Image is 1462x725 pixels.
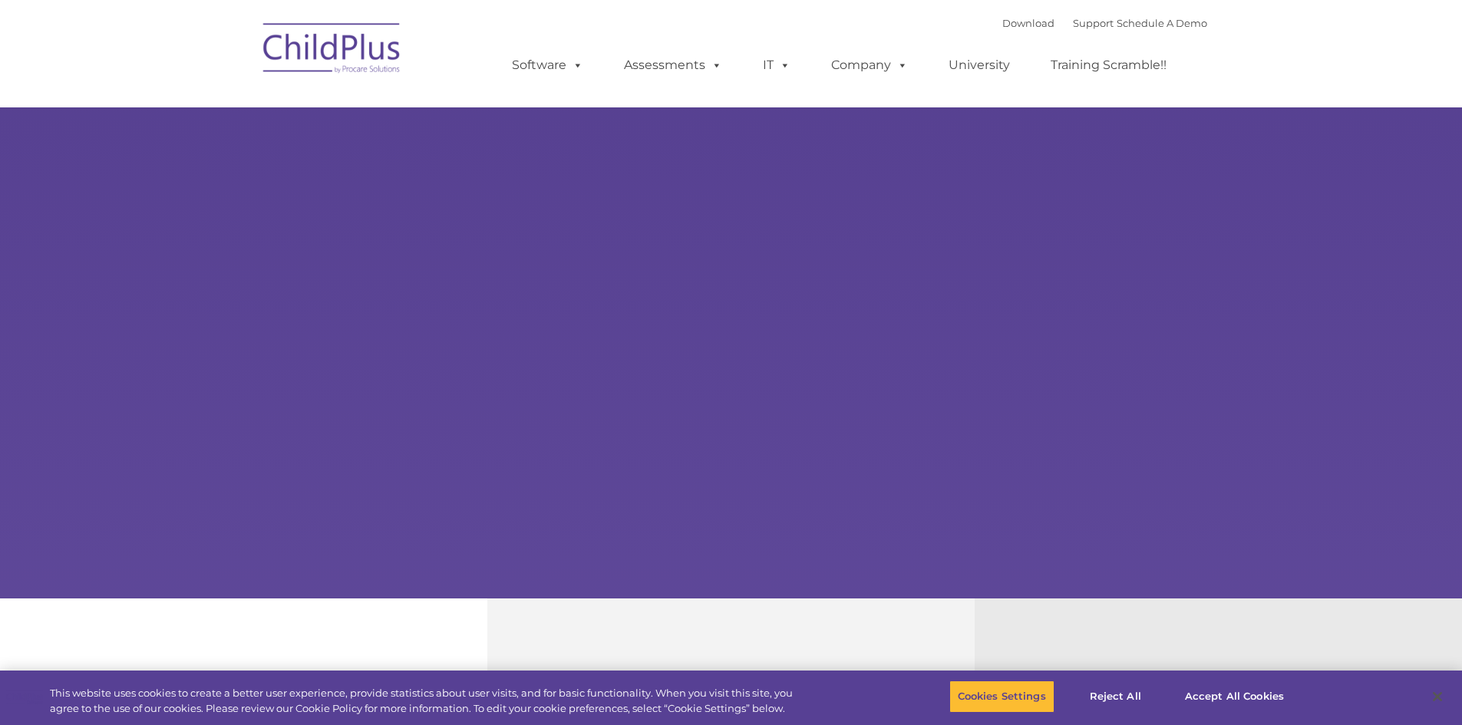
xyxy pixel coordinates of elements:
button: Close [1421,680,1454,713]
a: Support [1073,17,1114,29]
a: Software [497,50,599,81]
button: Reject All [1068,681,1163,713]
a: University [933,50,1025,81]
a: Schedule A Demo [1117,17,1207,29]
img: ChildPlus by Procare Solutions [256,12,409,89]
a: IT [748,50,806,81]
font: | [1002,17,1207,29]
div: This website uses cookies to create a better user experience, provide statistics about user visit... [50,686,804,716]
a: Company [816,50,923,81]
button: Accept All Cookies [1177,681,1292,713]
a: Assessments [609,50,738,81]
a: Training Scramble!! [1035,50,1182,81]
a: Download [1002,17,1054,29]
button: Cookies Settings [949,681,1054,713]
